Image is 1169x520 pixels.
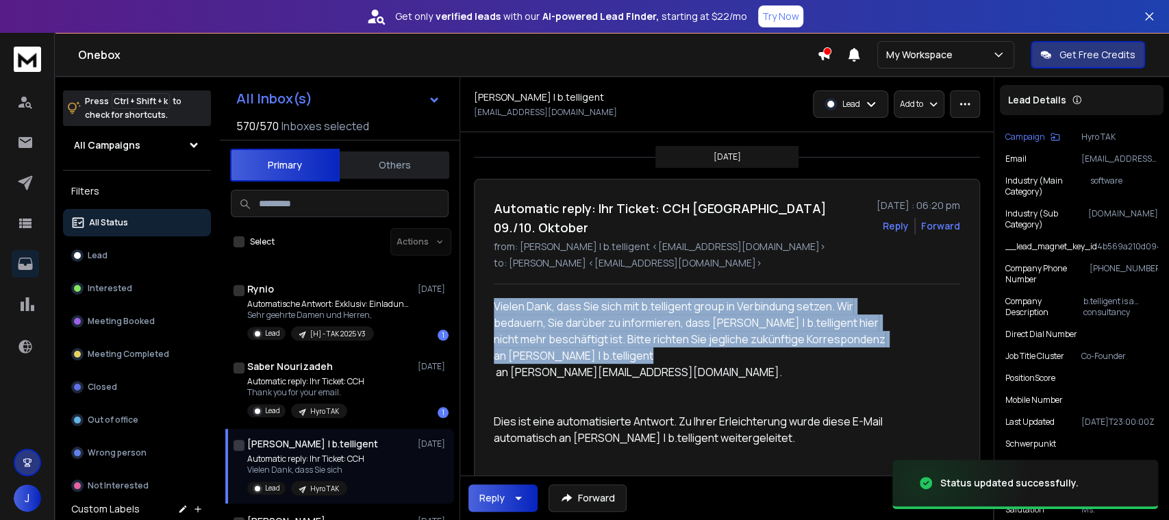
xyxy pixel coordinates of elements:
button: J [14,484,41,512]
p: Automatische Antwort: Exklusiv: Einladung zum [247,299,412,310]
p: Thank you for your email. [247,387,364,398]
p: Get only with our starting at $22/mo [395,10,747,23]
h1: [PERSON_NAME] | b.telligent [247,437,378,451]
img: logo [14,47,41,72]
button: Campaign [1005,132,1060,143]
label: Select [250,236,275,247]
button: Out of office [63,406,211,434]
p: Last updated [1005,417,1055,428]
div: Status updated successfully. [940,476,1079,490]
p: Lead [265,483,280,493]
p: Lead [265,406,280,416]
h1: All Inbox(s) [236,92,312,106]
p: Hyro TAK [310,484,339,494]
p: Lead [265,328,280,338]
p: positionScore [1005,373,1055,384]
p: My Workspace [886,48,958,62]
p: Try Now [762,10,799,23]
p: __lead_magnet_key_id [1005,241,1097,252]
button: Get Free Credits [1031,41,1145,69]
div: Vielen Dank, dass Sie sich mit ‎b.telligent group‎ in Verbindung setzen. Wir bedauern, Sie darübe... [494,298,905,473]
div: Reply [479,491,505,505]
button: Lead [63,242,211,269]
p: Direct Dial Number [1005,329,1077,340]
p: Sehr geehrte Damen und Herren, [247,310,412,321]
p: Wrong person [88,447,147,458]
strong: verified leads [436,10,501,23]
p: Vielen Dank, dass Sie sich [247,465,364,475]
p: schwerpunkt [1005,438,1056,449]
h1: Automatic reply: Ihr Ticket: CCH [GEOGRAPHIC_DATA] 09./10. Oktober [494,199,868,237]
p: Email [1005,153,1027,164]
p: Meeting Booked [88,316,155,327]
p: [EMAIL_ADDRESS][DOMAIN_NAME] [1081,153,1158,164]
div: Forward [921,219,960,233]
h1: Onebox [78,47,817,63]
button: Interested [63,275,211,302]
p: Industry (sub category) [1005,208,1088,230]
p: [PHONE_NUMBER] [1090,263,1158,285]
button: Reply [468,484,538,512]
h3: Custom Labels [71,502,140,516]
p: [DATE] [418,438,449,449]
p: Not Interested [88,480,149,491]
p: [DATE] [418,284,449,295]
p: Meeting Completed [88,349,169,360]
p: Out of office [88,414,138,425]
p: to: [PERSON_NAME] <[EMAIL_ADDRESS][DOMAIN_NAME]> [494,256,960,270]
p: Co-Founder [1081,351,1158,362]
p: [DOMAIN_NAME] [1088,208,1158,230]
p: Add to [900,99,923,110]
p: Press to check for shortcuts. [85,95,181,122]
button: All Campaigns [63,132,211,159]
button: Meeting Completed [63,341,211,368]
button: Primary [230,149,340,182]
div: 1 [438,407,449,418]
p: [DATE] [418,361,449,372]
p: Company Phone Number [1005,263,1090,285]
button: Reply [883,219,909,233]
p: Automatic reply: Ihr Ticket: CCH [247,454,364,465]
button: Not Interested [63,472,211,499]
button: All Status [63,209,211,236]
p: Mobile Number [1005,395,1063,406]
p: Automatic reply: Ihr Ticket: CCH [247,376,364,387]
strong: AI-powered Lead Finder, [542,10,659,23]
h1: [PERSON_NAME] | b.telligent [474,90,604,104]
p: Hyro TAK [1081,132,1158,143]
p: [DATE]T23:00:00Z [1081,417,1158,428]
p: Interested [88,283,132,294]
p: Company description [1005,296,1083,318]
button: All Inbox(s) [225,85,451,112]
span: 570 / 570 [236,118,279,134]
button: Try Now [758,5,803,27]
button: Others [340,150,449,180]
h1: Rynio [247,282,274,296]
p: [H] - TAK 2025 V3 [310,329,366,339]
button: Forward [549,484,627,512]
p: b.telligent is a consultancy company specializing in the introduction and development of business... [1083,296,1158,318]
button: Closed [63,373,211,401]
p: Closed [88,382,117,393]
p: Get Free Credits [1059,48,1135,62]
p: Lead [88,250,108,261]
h3: Filters [63,182,211,201]
button: Meeting Booked [63,308,211,335]
p: Industry (main category) [1005,175,1090,197]
div: 1 [438,330,449,341]
p: 4b569a210d094246b915ba58de258e83 [1097,241,1158,252]
p: Job Title Cluster [1005,351,1064,362]
h1: All Campaigns [74,138,140,152]
p: [DATE] [714,151,741,162]
p: Lead Details [1008,93,1066,107]
p: from: [PERSON_NAME] | b.telligent <[EMAIL_ADDRESS][DOMAIN_NAME]> [494,240,960,253]
span: Ctrl + Shift + k [112,93,170,109]
p: [EMAIL_ADDRESS][DOMAIN_NAME] [474,107,617,118]
p: [DATE] : 06:20 pm [877,199,960,212]
button: Wrong person [63,439,211,467]
h3: Inboxes selected [281,118,369,134]
p: All Status [89,217,128,228]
